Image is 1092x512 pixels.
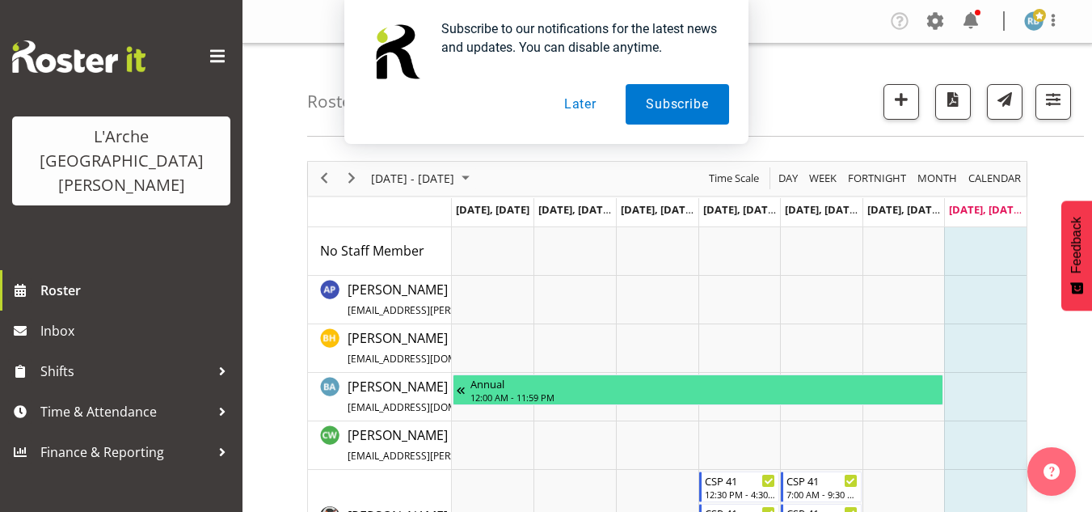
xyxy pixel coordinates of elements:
a: [PERSON_NAME][EMAIL_ADDRESS][PERSON_NAME][DOMAIN_NAME] [348,425,655,464]
div: next period [338,162,365,196]
span: [EMAIL_ADDRESS][PERSON_NAME][DOMAIN_NAME] [348,449,584,463]
button: Subscribe [626,84,728,125]
span: Fortnight [846,168,908,188]
button: Month [966,168,1024,188]
span: Month [916,168,959,188]
span: [DATE], [DATE] [538,202,612,217]
button: Feedback - Show survey [1061,201,1092,311]
span: [PERSON_NAME] [348,281,655,318]
span: [PERSON_NAME] [348,426,655,463]
span: [PERSON_NAME] [348,329,573,366]
div: Subscribe to our notifications for the latest news and updates. You can disable anytime. [428,19,729,57]
td: Ayamita Paul resource [308,276,452,324]
span: [DATE] - [DATE] [369,168,456,188]
span: Finance & Reporting [40,440,210,464]
img: notification icon [364,19,428,84]
span: calendar [967,168,1022,188]
a: [PERSON_NAME][EMAIL_ADDRESS][DOMAIN_NAME] [348,377,573,416]
span: Day [777,168,799,188]
span: Feedback [1069,217,1084,273]
div: 12:00 AM - 11:59 PM [470,391,940,404]
span: Roster [40,278,234,303]
td: No Staff Member resource [308,227,452,276]
div: L'Arche [GEOGRAPHIC_DATA][PERSON_NAME] [28,125,214,197]
td: Ben Hammond resource [308,324,452,373]
img: help-xxl-2.png [1044,463,1060,480]
button: Fortnight [845,168,909,188]
button: Timeline Day [776,168,801,188]
span: [DATE], [DATE] [703,202,777,217]
a: [PERSON_NAME][EMAIL_ADDRESS][DOMAIN_NAME] [348,328,573,367]
td: Caitlin Wood resource [308,421,452,470]
div: Cherri Waata Vale"s event - CSP 41 Begin From Friday, October 3, 2025 at 7:00:00 AM GMT+13:00 End... [781,472,862,502]
span: No Staff Member [320,242,424,260]
button: Timeline Month [915,168,960,188]
td: Bibi Ali resource [308,373,452,421]
div: previous period [310,162,338,196]
div: Cherri Waata Vale"s event - CSP 41 Begin From Thursday, October 2, 2025 at 12:30:00 PM GMT+13:00 ... [699,472,780,502]
button: October 2025 [369,168,477,188]
span: Shifts [40,359,210,383]
a: [PERSON_NAME][EMAIL_ADDRESS][PERSON_NAME][DOMAIN_NAME] [348,280,655,319]
div: Sep 29 - Oct 05, 2025 [365,162,479,196]
button: Timeline Week [807,168,840,188]
button: Next [341,168,363,188]
span: [EMAIL_ADDRESS][DOMAIN_NAME] [348,400,508,414]
span: [DATE], [DATE] [621,202,694,217]
span: [DATE], [DATE] [949,202,1022,217]
span: Time & Attendance [40,400,210,424]
button: Time Scale [706,168,762,188]
span: [PERSON_NAME] [348,378,573,415]
a: No Staff Member [320,241,424,260]
button: Previous [314,168,335,188]
div: CSP 41 [786,472,858,489]
div: 7:00 AM - 9:30 AM [786,488,858,501]
span: [DATE], [DATE] [867,202,941,217]
span: [EMAIL_ADDRESS][PERSON_NAME][DOMAIN_NAME] [348,303,584,317]
span: Time Scale [707,168,761,188]
span: [DATE], [DATE] [785,202,858,217]
div: Bibi Ali"s event - Annual Begin From Tuesday, September 23, 2025 at 12:00:00 AM GMT+12:00 Ends At... [453,374,944,405]
div: CSP 41 [705,472,776,489]
span: [DATE], [DATE] [456,202,529,217]
span: Week [807,168,838,188]
span: Inbox [40,319,234,343]
div: Annual [470,375,940,391]
button: Later [544,84,617,125]
div: 12:30 PM - 4:30 PM [705,488,776,501]
span: [EMAIL_ADDRESS][DOMAIN_NAME] [348,352,508,366]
